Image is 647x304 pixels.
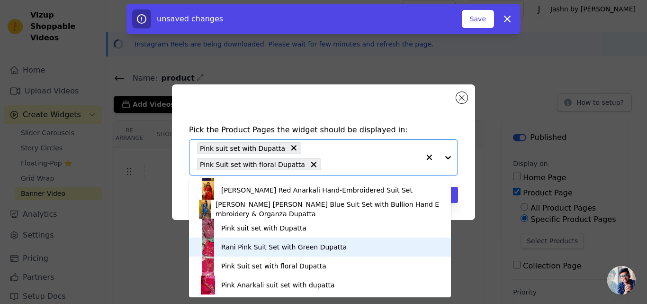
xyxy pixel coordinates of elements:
button: Close modal [456,92,467,103]
div: Pink suit set with Dupatta [221,223,306,233]
h4: Pick the Product Pages the widget should be displayed in: [189,124,458,136]
img: product thumbnail [198,219,217,238]
div: [PERSON_NAME] [PERSON_NAME] Blue Suit Set with Bullion Hand Embroidery & Organza Dupatta [216,200,441,219]
img: product thumbnail [198,181,217,200]
button: Save [462,10,494,28]
span: Pink Suit set with floral Dupatta [200,159,305,170]
img: product thumbnail [198,238,217,257]
img: product thumbnail [198,276,217,295]
div: Open chat [607,266,636,295]
div: Rani Pink Suit Set with Green Dupatta [221,242,347,252]
div: Pink Suit set with floral Dupatta [221,261,326,271]
img: product thumbnail [198,200,212,219]
span: Pink suit set with Dupatta [200,143,285,154]
img: product thumbnail [198,257,217,276]
div: [PERSON_NAME] Red Anarkali Hand-Embroidered Suit Set [221,185,413,195]
span: unsaved changes [157,14,223,23]
div: Pink Anarkali suit set with dupatta [221,280,335,290]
